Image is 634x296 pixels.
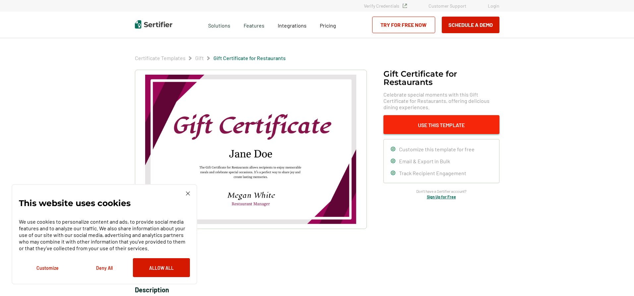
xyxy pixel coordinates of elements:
a: Sign Up for Free [427,194,456,199]
a: Pricing [320,21,336,29]
p: This website uses cookies [19,200,131,206]
span: Description [135,286,169,294]
h1: Gift Certificate​ for Restaurants [383,70,499,86]
button: Allow All [133,258,190,277]
span: Features [244,21,264,29]
span: Email & Export in Bulk [399,158,450,164]
img: Cookie Popup Close [186,191,190,195]
button: Use This Template [383,115,499,134]
button: Deny All [76,258,133,277]
a: Login [488,3,499,9]
a: Gift Certificate​ for Restaurants [213,55,286,61]
button: Schedule a Demo [442,17,499,33]
a: Try for Free Now [372,17,435,33]
span: Don’t have a Sertifier account? [416,188,467,194]
a: Gift [195,55,204,61]
img: Gift Certificate​ for Restaurants [145,75,356,224]
iframe: Chat Widget [601,264,634,296]
img: Verified [403,4,407,8]
a: Integrations [278,21,307,29]
img: Sertifier | Digital Credentialing Platform [135,20,172,29]
span: Customize this template for free [399,146,475,152]
a: Customer Support [429,3,466,9]
span: Solutions [208,21,230,29]
div: Breadcrumb [135,55,286,61]
span: Celebrate special moments with this Gift Certificate for Restaurants, offering delicious dining e... [383,91,499,110]
a: Certificate Templates [135,55,186,61]
span: Integrations [278,22,307,29]
a: Verify Credentials [364,3,407,9]
span: Pricing [320,22,336,29]
p: We use cookies to personalize content and ads, to provide social media features and to analyze ou... [19,218,190,252]
span: Track Recipient Engagement [399,170,466,176]
button: Customize [19,258,76,277]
